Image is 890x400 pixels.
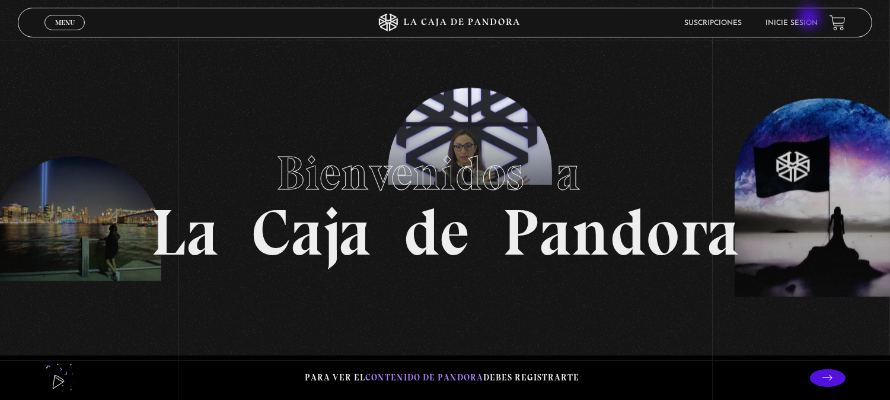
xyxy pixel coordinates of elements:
[55,19,75,26] span: Menu
[51,29,79,37] span: Cerrar
[830,15,846,31] a: View your shopping cart
[305,370,579,386] p: Para ver el debes registrarte
[684,20,742,27] a: Suscripciones
[151,135,739,265] h1: La Caja de Pandora
[365,372,483,383] span: contenido de Pandora
[277,145,614,202] span: Bienvenidos a
[765,20,818,27] a: Inicie sesión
